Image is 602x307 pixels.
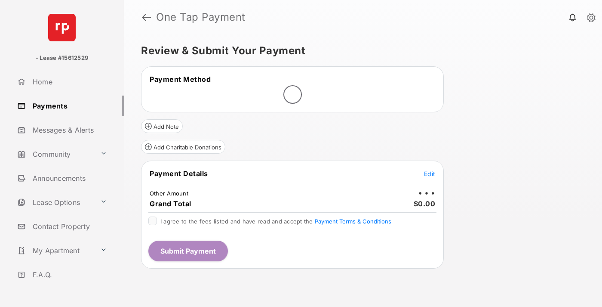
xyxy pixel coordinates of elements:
[150,169,208,178] span: Payment Details
[148,241,228,261] button: Submit Payment
[14,216,124,237] a: Contact Property
[156,12,246,22] strong: One Tap Payment
[14,168,124,189] a: Announcements
[424,169,435,178] button: Edit
[150,75,211,84] span: Payment Method
[141,140,225,154] button: Add Charitable Donations
[414,199,436,208] span: $0.00
[14,120,124,140] a: Messages & Alerts
[14,96,124,116] a: Payments
[14,192,97,213] a: Lease Options
[149,189,189,197] td: Other Amount
[150,199,191,208] span: Grand Total
[160,218,391,225] span: I agree to the fees listed and have read and accept the
[141,46,578,56] h5: Review & Submit Your Payment
[14,240,97,261] a: My Apartment
[48,14,76,41] img: svg+xml;base64,PHN2ZyB4bWxucz0iaHR0cDovL3d3dy53My5vcmcvMjAwMC9zdmciIHdpZHRoPSI2NCIgaGVpZ2h0PSI2NC...
[36,54,88,62] p: - Lease #15612529
[14,264,124,285] a: F.A.Q.
[14,144,97,164] a: Community
[315,218,391,225] button: I agree to the fees listed and have read and accept the
[141,119,183,133] button: Add Note
[424,170,435,177] span: Edit
[14,71,124,92] a: Home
